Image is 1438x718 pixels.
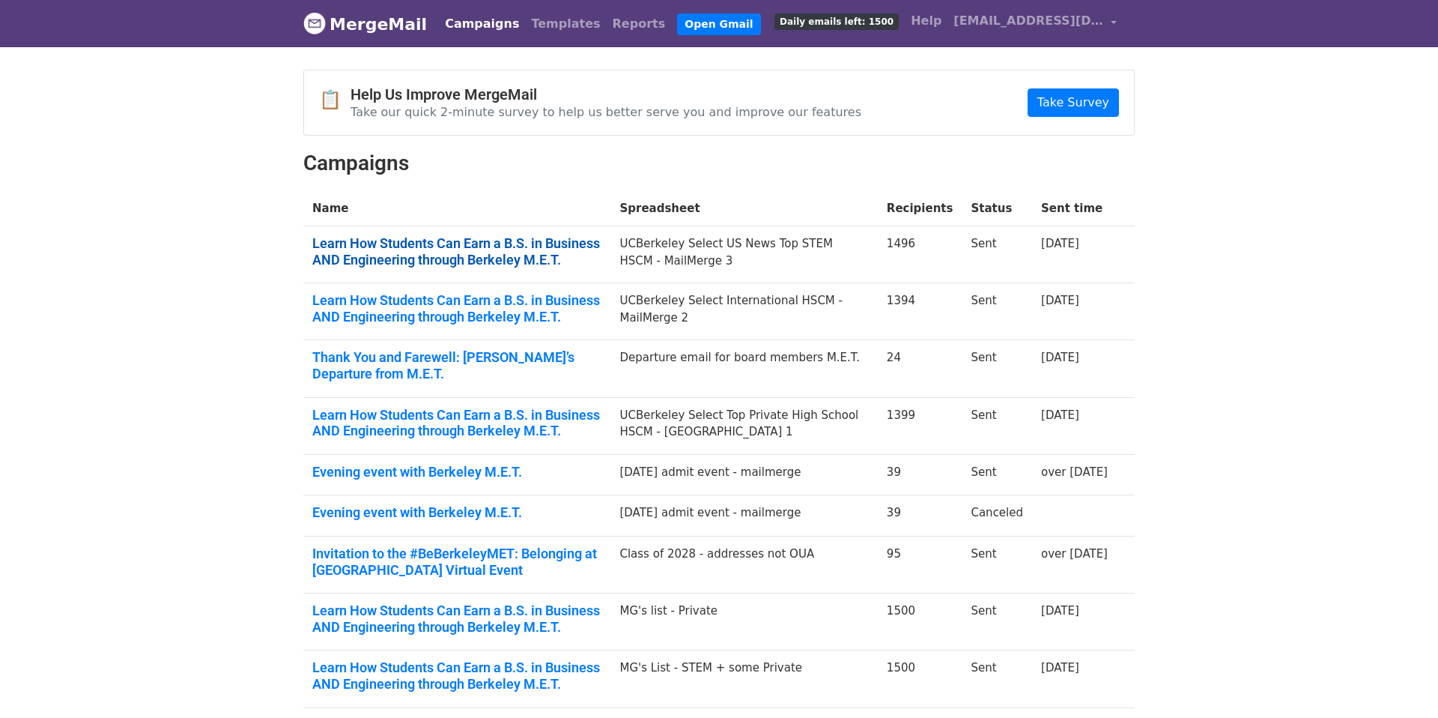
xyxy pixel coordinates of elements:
[878,397,962,454] td: 1399
[953,12,1103,30] span: [EMAIL_ADDRESS][DOMAIN_NAME]
[878,454,962,495] td: 39
[1363,646,1438,718] iframe: Chat Widget
[962,454,1032,495] td: Sent
[878,537,962,594] td: 95
[610,537,877,594] td: Class of 2028 - addresses not OUA
[610,594,877,651] td: MG's list - Private
[878,594,962,651] td: 1500
[1041,237,1079,250] a: [DATE]
[525,9,606,39] a: Templates
[312,235,601,268] a: Learn How Students Can Earn a B.S. in Business AND Engineering through Berkeley M.E.T.
[878,340,962,397] td: 24
[1041,547,1108,561] a: over [DATE]
[677,13,760,35] a: Open Gmail
[768,6,905,36] a: Daily emails left: 1500
[962,537,1032,594] td: Sent
[962,397,1032,454] td: Sent
[312,349,601,381] a: Thank You and Farewell: [PERSON_NAME]’s Departure from M.E.T.
[962,594,1032,651] td: Sent
[303,191,610,226] th: Name
[312,504,601,521] a: Evening event with Berkeley M.E.T.
[351,104,861,120] p: Take our quick 2-minute survey to help us better serve you and improve our features
[878,495,962,537] td: 39
[878,191,962,226] th: Recipients
[905,6,947,36] a: Help
[1041,465,1108,479] a: over [DATE]
[303,12,326,34] img: MergeMail logo
[312,464,601,480] a: Evening event with Berkeley M.E.T.
[351,85,861,103] h4: Help Us Improve MergeMail
[319,89,351,111] span: 📋
[312,546,601,578] a: Invitation to the #BeBerkeleyMET: Belonging at [GEOGRAPHIC_DATA] Virtual Event
[1041,604,1079,618] a: [DATE]
[774,13,899,30] span: Daily emails left: 1500
[1041,408,1079,422] a: [DATE]
[303,8,427,40] a: MergeMail
[312,292,601,325] a: Learn How Students Can Earn a B.S. in Business AND Engineering through Berkeley M.E.T.
[878,226,962,283] td: 1496
[1041,661,1079,675] a: [DATE]
[962,651,1032,708] td: Sent
[878,651,962,708] td: 1500
[610,495,877,537] td: [DATE] admit event - mailmerge
[610,340,877,397] td: Departure email for board members M.E.T.
[312,407,601,439] a: Learn How Students Can Earn a B.S. in Business AND Engineering through Berkeley M.E.T.
[1041,294,1079,307] a: [DATE]
[312,603,601,635] a: Learn How Students Can Earn a B.S. in Business AND Engineering through Berkeley M.E.T.
[1028,88,1119,117] a: Take Survey
[962,495,1032,537] td: Canceled
[610,283,877,340] td: UCBerkeley Select International HSCM - MailMerge 2
[878,283,962,340] td: 1394
[962,340,1032,397] td: Sent
[439,9,525,39] a: Campaigns
[610,397,877,454] td: UCBerkeley Select Top Private High School HSCM - [GEOGRAPHIC_DATA] 1
[962,191,1032,226] th: Status
[962,226,1032,283] td: Sent
[303,151,1135,176] h2: Campaigns
[610,651,877,708] td: MG's List - STEM + some Private
[1041,351,1079,364] a: [DATE]
[947,6,1123,41] a: [EMAIL_ADDRESS][DOMAIN_NAME]
[610,191,877,226] th: Spreadsheet
[312,660,601,692] a: Learn How Students Can Earn a B.S. in Business AND Engineering through Berkeley M.E.T.
[607,9,672,39] a: Reports
[1032,191,1117,226] th: Sent time
[962,283,1032,340] td: Sent
[610,226,877,283] td: UCBerkeley Select US News Top STEM HSCM - MailMerge 3
[610,454,877,495] td: [DATE] admit event - mailmerge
